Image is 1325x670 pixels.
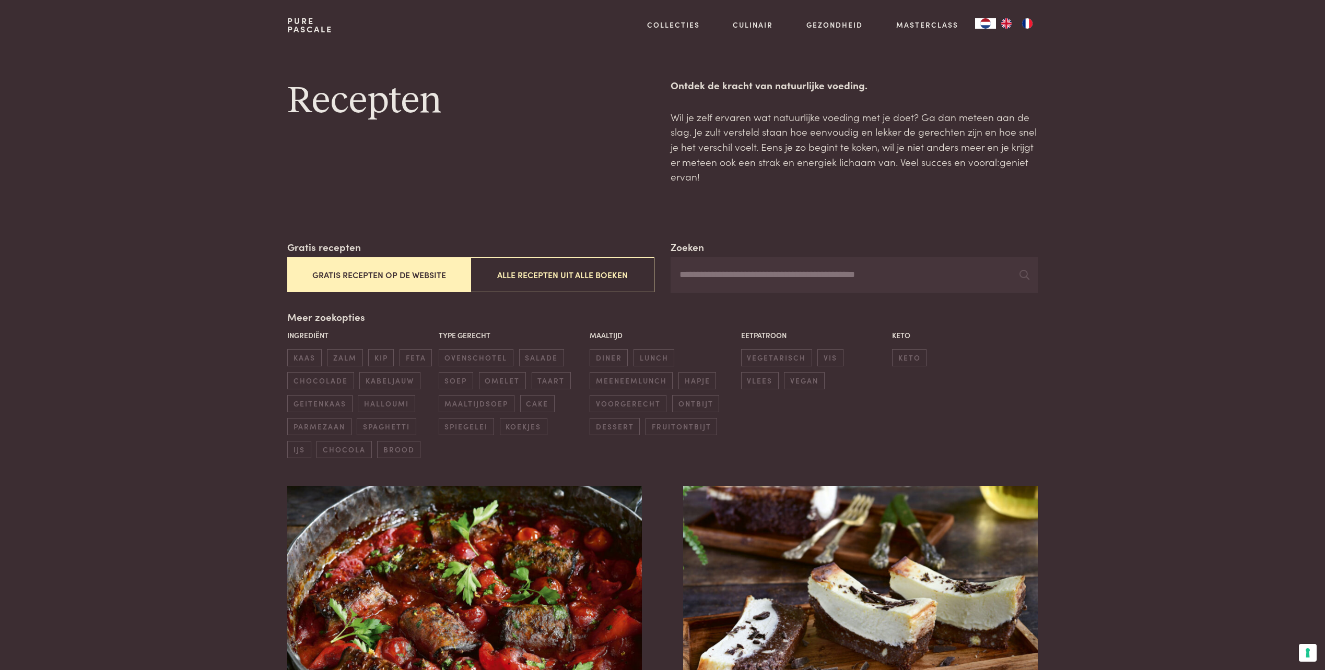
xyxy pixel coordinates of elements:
[377,441,420,458] span: brood
[357,418,416,435] span: spaghetti
[590,395,666,412] span: voorgerecht
[439,395,514,412] span: maaltijdsoep
[817,349,843,366] span: vis
[892,349,927,366] span: keto
[479,372,526,389] span: omelet
[646,418,717,435] span: fruitontbijt
[678,372,716,389] span: hapje
[287,441,311,458] span: ijs
[359,372,420,389] span: kabeljauw
[439,349,513,366] span: ovenschotel
[287,17,333,33] a: PurePascale
[316,441,371,458] span: chocola
[287,240,361,255] label: Gratis recepten
[590,330,735,341] p: Maaltijd
[647,19,700,30] a: Collecties
[287,372,354,389] span: chocolade
[1017,18,1038,29] a: FR
[439,330,584,341] p: Type gerecht
[519,349,564,366] span: salade
[784,372,824,389] span: vegan
[671,110,1037,184] p: Wil je zelf ervaren wat natuurlijke voeding met je doet? Ga dan meteen aan de slag. Je zult verst...
[672,395,719,412] span: ontbijt
[287,257,471,292] button: Gratis recepten op de website
[733,19,773,30] a: Culinair
[439,372,473,389] span: soep
[287,78,654,125] h1: Recepten
[1299,644,1317,662] button: Uw voorkeuren voor toestemming voor trackingtechnologieën
[892,330,1038,341] p: Keto
[975,18,1038,29] aside: Language selected: Nederlands
[590,372,673,389] span: meeneemlunch
[975,18,996,29] div: Language
[741,372,779,389] span: vlees
[975,18,996,29] a: NL
[358,395,415,412] span: halloumi
[590,349,628,366] span: diner
[806,19,863,30] a: Gezondheid
[671,78,867,92] strong: Ontdek de kracht van natuurlijke voeding.
[590,418,640,435] span: dessert
[634,349,674,366] span: lunch
[996,18,1017,29] a: EN
[287,395,352,412] span: geitenkaas
[532,372,571,389] span: taart
[741,330,887,341] p: Eetpatroon
[520,395,555,412] span: cake
[741,349,812,366] span: vegetarisch
[368,349,394,366] span: kip
[439,418,494,435] span: spiegelei
[400,349,432,366] span: feta
[287,349,321,366] span: kaas
[327,349,362,366] span: zalm
[287,330,433,341] p: Ingrediënt
[471,257,654,292] button: Alle recepten uit alle boeken
[500,418,547,435] span: koekjes
[996,18,1038,29] ul: Language list
[287,418,351,435] span: parmezaan
[896,19,958,30] a: Masterclass
[671,240,704,255] label: Zoeken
